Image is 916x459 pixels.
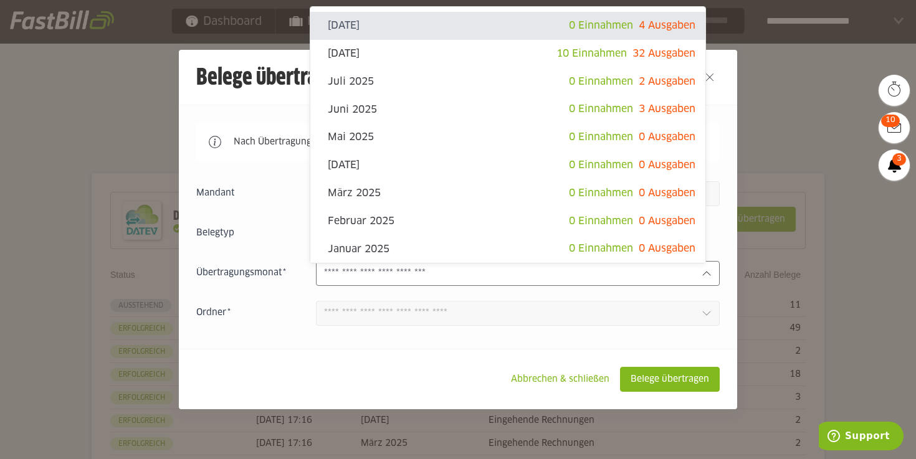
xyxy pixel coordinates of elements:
[310,263,705,291] sl-option: Dezember 2024
[632,49,695,59] span: 32 Ausgaben
[310,95,705,123] sl-option: Juni 2025
[569,21,633,31] span: 0 Einnahmen
[879,112,910,143] a: 10
[310,207,705,235] sl-option: Februar 2025
[569,216,633,226] span: 0 Einnahmen
[310,12,705,40] sl-option: [DATE]
[569,77,633,87] span: 0 Einnahmen
[639,77,695,87] span: 2 Ausgaben
[639,160,695,170] span: 0 Ausgaben
[819,422,904,453] iframe: Öffnet ein Widget, in dem Sie weitere Informationen finden
[639,244,695,253] span: 0 Ausgaben
[620,367,720,392] sl-button: Belege übertragen
[569,132,633,142] span: 0 Einnahmen
[892,153,906,166] span: 3
[556,49,627,59] span: 10 Einnahmen
[569,188,633,198] span: 0 Einnahmen
[310,40,705,68] sl-option: [DATE]
[500,367,620,392] sl-button: Abbrechen & schließen
[569,160,633,170] span: 0 Einnahmen
[639,216,695,226] span: 0 Ausgaben
[310,179,705,207] sl-option: März 2025
[881,115,900,127] span: 10
[569,244,633,253] span: 0 Einnahmen
[879,149,910,181] a: 3
[569,104,633,114] span: 0 Einnahmen
[639,104,695,114] span: 3 Ausgaben
[310,123,705,151] sl-option: Mai 2025
[310,151,705,179] sl-option: [DATE]
[639,188,695,198] span: 0 Ausgaben
[310,235,705,263] sl-option: Januar 2025
[639,21,695,31] span: 4 Ausgaben
[639,132,695,142] span: 0 Ausgaben
[310,68,705,96] sl-option: Juli 2025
